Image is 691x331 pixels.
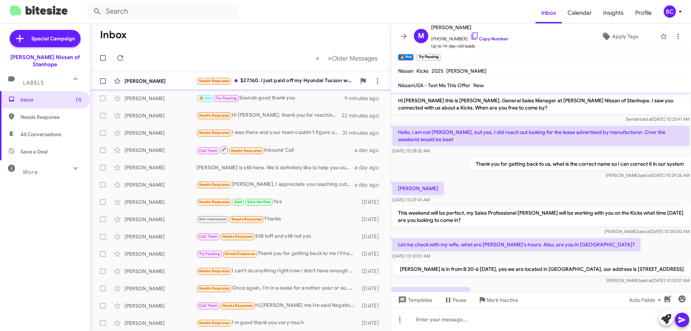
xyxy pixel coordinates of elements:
button: Previous [311,51,324,66]
button: Next [324,51,382,66]
button: Apply Tags [583,30,656,43]
div: [PERSON_NAME] [125,250,197,258]
a: Copy Number [470,36,508,41]
div: Yes [197,198,358,206]
span: Call Them [199,303,218,308]
p: This weekend will be perfect, my Sales Professional [PERSON_NAME] will be working with you on the... [392,206,690,227]
span: NissanUSA - Text Me This Offer [398,82,470,89]
span: said at [638,229,650,234]
div: [PERSON_NAME] [125,77,197,85]
span: Needs Response [21,113,82,121]
div: [DATE] [358,198,385,206]
a: Insights [597,3,629,23]
span: Needs Response [222,303,253,308]
span: 🔥 Hot [199,96,211,100]
div: [PERSON_NAME] [125,268,197,275]
span: Mark Inactive [487,294,518,307]
div: [DATE] [358,285,385,292]
button: Pause [438,294,472,307]
span: Auto Fields [629,294,664,307]
span: [DATE] 10:29:41 AM [392,197,430,202]
span: Call Them [199,234,218,239]
nav: Page navigation example [312,51,382,66]
div: a day ago [354,181,385,188]
span: Sender [DATE] 10:23:41 AM [626,116,690,122]
div: Inbound Call [197,146,354,155]
div: [PERSON_NAME] is still here. We'd definitely like to help you out of the Rogue if you're not happ... [197,164,354,171]
div: I can't do anything right now I don't have enough equity in my 2023 Rogue so I have to wait a while. [197,267,358,275]
span: [PERSON_NAME] [DATE] 10:30:00 AM [604,229,690,234]
span: Needs Response [199,113,230,118]
span: Labels [23,80,44,86]
div: a day ago [354,164,385,171]
span: Sold Verified [247,200,271,204]
span: 2025 [432,68,443,74]
small: Try Pausing [416,54,440,61]
a: Calendar [562,3,597,23]
a: Special Campaign [10,30,81,47]
div: [PERSON_NAME] [125,129,197,137]
input: Search [87,3,238,20]
div: [DATE] [358,216,385,223]
div: [PERSON_NAME] [125,233,197,240]
span: Special Campaign [31,35,75,42]
a: Inbox [536,3,562,23]
div: [DATE] [358,250,385,258]
div: [PERSON_NAME] [125,112,197,119]
div: I'm good thank you very much [197,319,358,327]
div: Thank you for getting back to me I'll have to pass up on the vehicle, like I had stated the most ... [197,250,358,258]
span: said at [639,173,652,178]
div: [PERSON_NAME] [125,302,197,309]
span: [PERSON_NAME] [DATE] 10:33:57 AM [606,278,690,283]
div: Hi [PERSON_NAME], thank you for reaching out. I did work with [PERSON_NAME] already. [197,111,342,120]
div: [PERSON_NAME], I appreciate you reaching out but I didn't ask about a new car but did respond to ... [197,180,354,189]
p: Hello, I am not [PERSON_NAME], but yes, I did reach out looking for the lease advertised by manuf... [392,126,690,146]
div: I was there and your team couldn't figure out that I was trying to close the deal that day They g... [197,129,342,137]
div: 22 minutes ago [342,112,385,119]
small: 🔥 Hot [398,54,414,61]
span: Nissan [398,68,414,74]
span: Sold [234,200,243,204]
span: Pause [452,294,466,307]
span: [DATE] 10:28:32 AM [392,148,430,153]
div: [PERSON_NAME] [125,285,197,292]
span: [PERSON_NAME] [431,23,508,32]
div: BC [664,5,676,18]
span: (1) [76,96,82,103]
p: [PERSON_NAME] [392,182,444,195]
button: Mark Inactive [472,294,524,307]
div: 31 minutes ago [342,129,385,137]
div: [DATE] [358,268,385,275]
span: Needs Response [231,148,262,153]
p: Let me check with my wife, what are [PERSON_NAME]'s hours. Also, are you in [GEOGRAPHIC_DATA]? [392,238,641,251]
span: » [328,54,332,63]
span: Needs Response [231,217,262,222]
div: [PERSON_NAME] [125,198,197,206]
a: Profile [629,3,658,23]
button: Templates [391,294,438,307]
span: Call Them [199,148,218,153]
span: Needs Response [199,130,230,135]
span: All Conversations [21,131,61,138]
div: [PERSON_NAME] [125,181,197,188]
div: [DATE] [358,302,385,309]
span: Needs Response [199,321,230,325]
span: [PERSON_NAME] [446,68,487,74]
div: $27,160. I just paid off my Hyundai Tucson which will hit [DATE] and I will turn it in [DATE] or ... [197,77,356,85]
div: 9 minutes ago [344,95,385,102]
button: BC [658,5,683,18]
span: New [473,82,484,89]
p: Ok, I will let you know shortly [392,287,470,300]
span: Up to 14-day-old leads [431,43,508,50]
div: [DATE] [358,319,385,327]
span: « [316,54,320,63]
div: Thanks [197,215,358,223]
span: M [418,30,424,42]
span: Templates [397,294,432,307]
p: [PERSON_NAME] is in from 8:30-6 [DATE], yes we are located in [GEOGRAPHIC_DATA], our address is [... [394,263,690,276]
button: Auto Fields [623,294,669,307]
